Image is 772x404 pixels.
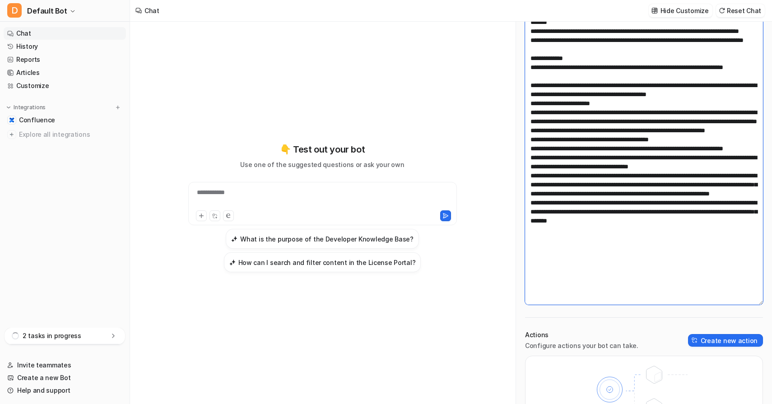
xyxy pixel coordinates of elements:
[14,104,46,111] p: Integrations
[238,258,416,267] h3: How can I search and filter content in the License Portal?
[4,103,48,112] button: Integrations
[688,334,763,347] button: Create new action
[525,330,638,339] p: Actions
[224,252,421,272] button: How can I search and filter content in the License Portal?How can I search and filter content in ...
[660,6,709,15] p: Hide Customize
[4,27,126,40] a: Chat
[4,79,126,92] a: Customize
[9,117,14,123] img: Confluence
[5,104,12,111] img: expand menu
[4,359,126,371] a: Invite teammates
[4,371,126,384] a: Create a new Bot
[240,160,404,169] p: Use one of the suggested questions or ask your own
[7,130,16,139] img: explore all integrations
[231,236,237,242] img: What is the purpose of the Developer Knowledge Base?
[692,337,698,344] img: create-action-icon.svg
[280,143,365,156] p: 👇 Test out your bot
[719,7,725,14] img: reset
[229,259,236,266] img: How can I search and filter content in the License Portal?
[240,234,413,244] h3: What is the purpose of the Developer Knowledge Base?
[525,341,638,350] p: Configure actions your bot can take.
[649,4,712,17] button: Hide Customize
[4,114,126,126] a: ConfluenceConfluence
[115,104,121,111] img: menu_add.svg
[19,116,55,125] span: Confluence
[144,6,159,15] div: Chat
[27,5,67,17] span: Default Bot
[7,3,22,18] span: D
[23,331,81,340] p: 2 tasks in progress
[4,128,126,141] a: Explore all integrations
[4,66,126,79] a: Articles
[19,127,122,142] span: Explore all integrations
[716,4,765,17] button: Reset Chat
[651,7,658,14] img: customize
[4,40,126,53] a: History
[4,53,126,66] a: Reports
[4,384,126,397] a: Help and support
[226,229,419,249] button: What is the purpose of the Developer Knowledge Base?What is the purpose of the Developer Knowledg...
